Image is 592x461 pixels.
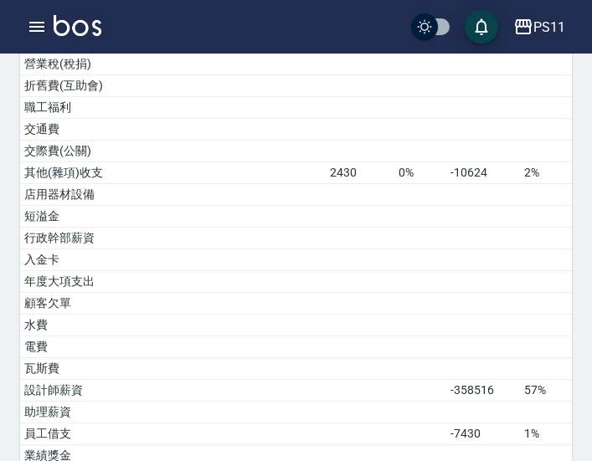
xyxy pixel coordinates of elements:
[20,293,326,315] td: 顧客欠單
[465,10,498,44] button: save
[20,271,326,293] td: 年度大項支出
[20,119,326,141] td: 交通費
[507,10,572,44] button: PS11
[20,141,326,162] td: 交際費(公關)
[20,315,326,336] td: 水費
[20,249,326,271] td: 入金卡
[20,162,326,184] td: 其他(雜項)收支
[20,336,326,358] td: 電費
[520,380,572,402] td: 57%
[20,402,326,423] td: 助理薪資
[533,17,565,38] div: PS11
[520,423,572,445] td: 1%
[20,423,326,445] td: 員工借支
[20,54,326,75] td: 營業稅(稅捐)
[20,97,326,119] td: 職工福利
[446,162,520,184] td: -10624
[20,75,326,97] td: 折舊費(互助會)
[20,358,326,380] td: 瓦斯費
[446,423,520,445] td: -7430
[54,15,101,36] img: Logo
[20,228,326,249] td: 行政幹部薪資
[20,206,326,228] td: 短溢金
[20,380,326,402] td: 設計師薪資
[520,162,572,184] td: 2%
[20,184,326,206] td: 店用器材設備
[326,162,394,184] td: 2430
[394,162,446,184] td: 0%
[446,380,520,402] td: -358516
